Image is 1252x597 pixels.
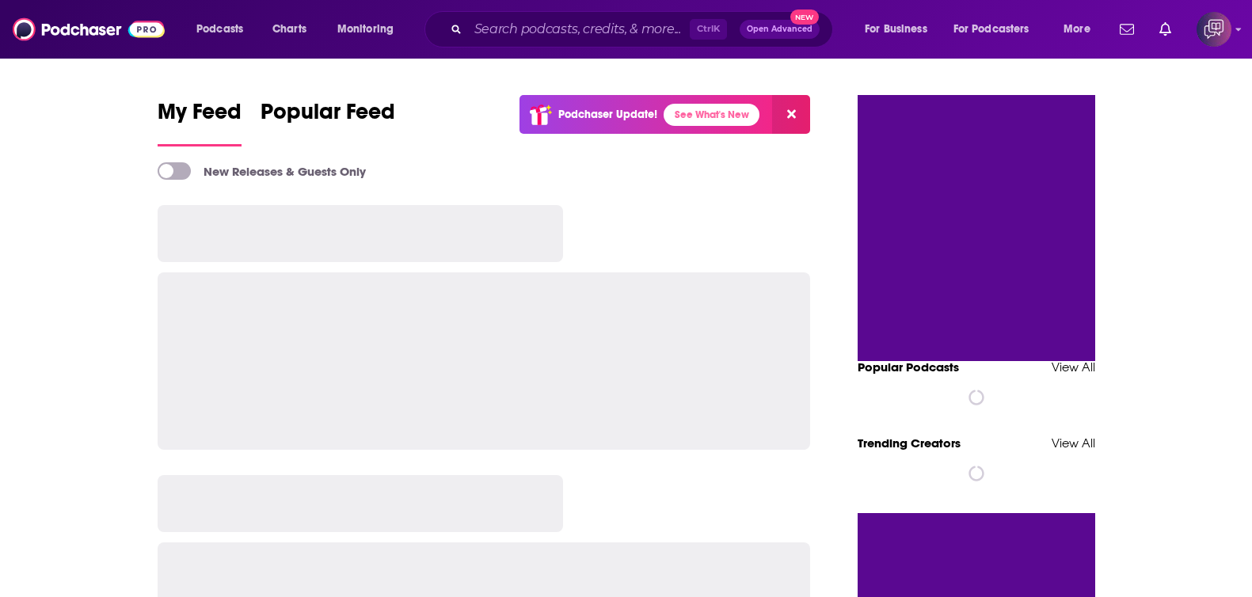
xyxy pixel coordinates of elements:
[854,17,947,42] button: open menu
[1197,12,1231,47] button: Show profile menu
[943,17,1052,42] button: open menu
[747,25,812,33] span: Open Advanced
[326,17,414,42] button: open menu
[440,11,848,48] div: Search podcasts, credits, & more...
[13,14,165,44] img: Podchaser - Follow, Share and Rate Podcasts
[953,18,1029,40] span: For Podcasters
[1113,16,1140,43] a: Show notifications dropdown
[1064,18,1090,40] span: More
[261,98,395,146] a: Popular Feed
[272,18,306,40] span: Charts
[865,18,927,40] span: For Business
[790,10,819,25] span: New
[664,104,759,126] a: See What's New
[558,108,657,121] p: Podchaser Update!
[158,98,242,135] span: My Feed
[261,98,395,135] span: Popular Feed
[337,18,394,40] span: Monitoring
[158,98,242,146] a: My Feed
[858,435,961,451] a: Trending Creators
[196,18,243,40] span: Podcasts
[1052,435,1095,451] a: View All
[1052,359,1095,375] a: View All
[740,20,820,39] button: Open AdvancedNew
[158,162,366,180] a: New Releases & Guests Only
[185,17,264,42] button: open menu
[1153,16,1178,43] a: Show notifications dropdown
[1197,12,1231,47] img: User Profile
[690,19,727,40] span: Ctrl K
[858,359,959,375] a: Popular Podcasts
[468,17,690,42] input: Search podcasts, credits, & more...
[1052,17,1110,42] button: open menu
[262,17,316,42] a: Charts
[1197,12,1231,47] span: Logged in as corioliscompany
